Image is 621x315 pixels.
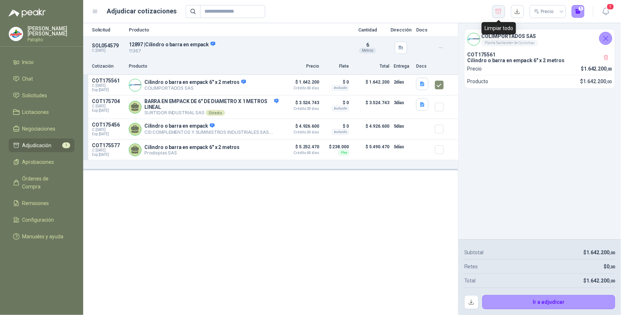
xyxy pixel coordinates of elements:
[394,142,412,151] p: 5 días
[92,132,124,136] span: Exp: [DATE]
[394,122,412,131] p: 5 días
[92,142,124,148] p: COT175577
[144,98,279,110] p: BARRA EN EMPACK DE 6" DE DIAMETRO X 1 METROS LINEAL
[610,265,615,269] span: ,00
[129,27,345,32] p: Producto
[92,78,124,84] p: COT175561
[394,78,412,86] p: 2 días
[332,85,349,91] div: Incluido
[604,263,615,271] p: $
[464,263,478,271] p: Fletes
[581,65,612,73] p: $
[92,108,124,113] span: Exp: [DATE]
[9,89,75,102] a: Solicitudes
[206,110,225,116] div: Directo
[92,98,124,104] p: COT175704
[144,129,279,135] p: CSI COMPLEMENTOS Y SUMINISTROS INDUSTRIALES SAS
[9,139,75,152] a: Adjudicación1
[92,122,124,128] p: COT175456
[482,22,516,34] div: Limpiar todo
[22,158,54,166] span: Aprobaciones
[607,80,612,84] span: ,00
[28,38,75,42] p: Patojito
[107,6,177,16] h1: Adjudicar cotizaciones
[92,153,124,157] span: Exp: [DATE]
[9,196,75,210] a: Remisiones
[129,79,141,91] img: Company Logo
[129,48,345,55] p: 11367
[468,65,482,73] p: Precio
[572,5,585,18] button: 1
[9,213,75,227] a: Configuración
[464,248,484,256] p: Subtotal
[22,175,68,191] span: Órdenes de Compra
[610,279,615,284] span: ,00
[324,98,349,107] p: $ 0
[283,122,319,134] p: $ 4.926.600
[332,106,349,111] div: Incluido
[129,41,345,48] p: 12897 | Cilindro o barra en empack
[482,32,538,40] h4: COLIMPORTADOS SAS
[28,26,75,36] p: [PERSON_NAME] [PERSON_NAME]
[9,72,75,86] a: Chat
[339,150,349,156] div: Flex
[482,40,538,46] div: Planta Santander de Quilichao
[580,77,612,85] p: $
[394,63,412,70] p: Entrega
[283,131,319,134] span: Crédito 30 días
[610,251,615,255] span: ,00
[468,77,489,85] p: Producto
[22,108,49,116] span: Licitaciones
[599,32,612,45] button: Cerrar
[144,85,246,91] p: COLIMPORTADOS SAS
[324,122,349,131] p: $ 0
[584,277,615,285] p: $
[468,52,612,58] p: COT175561
[534,6,555,17] div: Precio
[583,78,612,84] span: 1.642.200
[587,250,615,255] span: 1.642.200
[584,66,612,72] span: 1.642.200
[92,84,124,88] span: C: [DATE]
[9,122,75,136] a: Negociaciones
[144,79,246,86] p: Cilindro o barra en empack 6" x 2 metros
[390,27,412,32] p: Dirección
[144,110,279,116] p: SURTIDOR INDUSTRIAL SAS
[283,98,319,111] p: $ 3.524.743
[9,55,75,69] a: Inicio
[22,141,52,149] span: Adjudicación
[144,123,279,129] p: Cilindro o barra en empack
[92,148,124,153] span: C: [DATE]
[92,128,124,132] span: C: [DATE]
[144,144,240,150] p: Cilindro o barra en empack 6" x 2 metros
[9,172,75,193] a: Órdenes de Compra
[416,27,431,32] p: Docs
[129,63,279,70] p: Producto
[22,91,47,99] span: Solicitudes
[22,125,56,133] span: Negociaciones
[92,63,124,70] p: Cotización
[22,199,49,207] span: Remisiones
[283,63,319,70] p: Precio
[283,107,319,111] span: Crédito 30 días
[332,129,349,135] div: Incluido
[62,142,70,148] span: 1
[324,78,349,86] p: $ 0
[353,63,389,70] p: Total
[283,151,319,155] span: Crédito 60 días
[359,48,376,54] div: Metros
[416,63,431,70] p: Docs
[394,98,412,107] p: 3 días
[607,3,614,10] span: 1
[92,104,124,108] span: C: [DATE]
[353,122,389,136] p: $ 4.926.600
[482,295,616,310] button: Ir a adjudicar
[22,216,54,224] span: Configuración
[9,27,23,41] img: Company Logo
[92,43,124,48] p: SOL054579
[144,150,240,156] p: Prodisplas SAS
[599,5,612,18] button: 1
[9,105,75,119] a: Licitaciones
[22,75,33,83] span: Chat
[324,142,349,151] p: $ 238.000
